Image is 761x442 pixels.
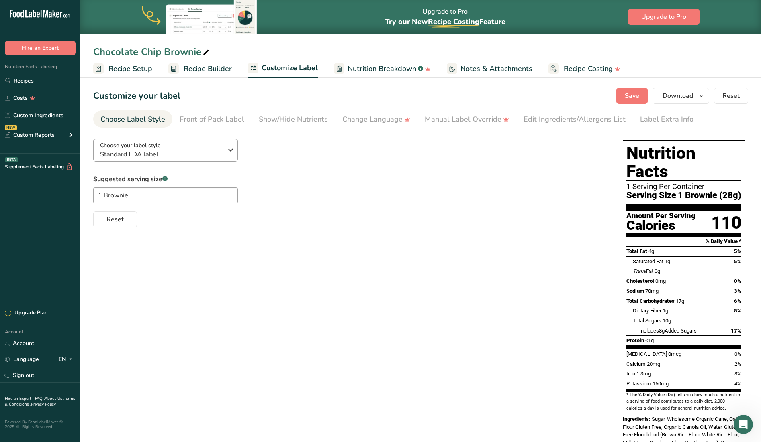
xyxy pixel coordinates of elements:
a: Privacy Policy [31,401,56,407]
a: Hire an Expert . [5,396,33,401]
button: Choose your label style Standard FDA label [93,139,238,162]
span: Fat [633,268,653,274]
div: BETA [5,157,18,162]
a: Nutrition Breakdown [334,60,431,78]
h1: Nutrition Facts [626,144,741,181]
a: About Us . [45,396,64,401]
span: Standard FDA label [100,150,223,159]
span: Notes & Attachments [460,63,532,74]
h1: Customize your label [93,89,180,103]
span: Recipe Costing [428,17,479,26]
span: 150mg [653,381,669,387]
span: Sodium [626,288,644,294]
iframe: Intercom live chat [734,415,753,434]
div: 110 [711,212,741,233]
div: Powered By FoodLabelMaker © 2025 All Rights Reserved [5,420,76,429]
span: Serving Size [626,191,676,201]
span: Recipe Setup [108,63,152,74]
span: Reset [722,91,740,101]
button: Reset [714,88,748,104]
span: Nutrition Breakdown [348,63,416,74]
span: Ingredients: [623,416,651,422]
div: Label Extra Info [640,114,693,125]
span: Iron [626,371,635,377]
div: Front of Pack Label [180,114,244,125]
span: 1g [665,258,670,264]
span: 0% [734,351,741,357]
span: 1.3mg [636,371,651,377]
div: Chocolate Chip Brownie [93,45,211,59]
span: Try our New Feature [385,17,505,26]
span: 0mg [655,278,666,284]
div: Edit Ingredients/Allergens List [524,114,626,125]
a: Recipe Costing [548,60,620,78]
button: Download [653,88,709,104]
section: * The % Daily Value (DV) tells you how much a nutrient in a serving of food contributes to a dail... [626,392,741,412]
span: Reset [106,215,124,224]
span: 8% [734,371,741,377]
div: Show/Hide Nutrients [259,114,328,125]
span: 10g [663,318,671,324]
span: Choose your label style [100,141,161,150]
span: 6% [734,298,741,304]
span: Potassium [626,381,651,387]
span: Calcium [626,361,646,367]
button: Reset [93,211,137,227]
span: 2% [734,361,741,367]
button: Upgrade to Pro [628,9,700,25]
span: 1 Brownie (28g) [678,191,741,201]
span: Total Sugars [633,318,661,324]
span: 70mg [645,288,659,294]
span: Cholesterol [626,278,654,284]
span: 4g [648,248,654,254]
button: Save [616,88,648,104]
span: Total Fat [626,248,647,254]
span: Upgrade to Pro [641,12,686,22]
span: Recipe Builder [184,63,232,74]
div: Calories [626,220,696,231]
a: Recipe Setup [93,60,152,78]
button: Hire an Expert [5,41,76,55]
div: Upgrade Plan [5,309,47,317]
span: 0g [655,268,660,274]
span: Recipe Costing [564,63,613,74]
section: % Daily Value * [626,237,741,246]
span: Customize Label [262,63,318,73]
span: 5% [734,258,741,264]
span: Save [625,91,639,101]
span: Dietary Fiber [633,308,661,314]
div: Upgrade to Pro [385,0,505,34]
span: 5% [734,248,741,254]
span: 0% [734,278,741,284]
a: Recipe Builder [168,60,232,78]
span: [MEDICAL_DATA] [626,351,667,357]
a: Language [5,352,39,366]
a: Terms & Conditions . [5,396,75,407]
span: 4% [734,381,741,387]
div: 1 Serving Per Container [626,182,741,191]
span: 5% [734,308,741,314]
div: Custom Reports [5,131,55,139]
span: Protein [626,337,644,343]
div: Amount Per Serving [626,212,696,220]
a: Customize Label [248,59,318,78]
span: Download [663,91,693,101]
span: Total Carbohydrates [626,298,675,304]
a: Notes & Attachments [447,60,532,78]
div: Manual Label Override [425,114,509,125]
span: 0mcg [668,351,681,357]
span: <1g [645,337,654,343]
i: Trans [633,268,646,274]
span: 3% [734,288,741,294]
span: 17% [731,328,741,334]
div: Change Language [342,114,410,125]
div: Choose Label Style [100,114,165,125]
div: EN [59,355,76,364]
label: Suggested serving size [93,174,238,184]
span: 8g [659,328,665,334]
a: FAQ . [35,396,45,401]
span: 1g [663,308,668,314]
span: Saturated Fat [633,258,663,264]
div: NEW [5,125,17,130]
span: Includes Added Sugars [639,328,697,334]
